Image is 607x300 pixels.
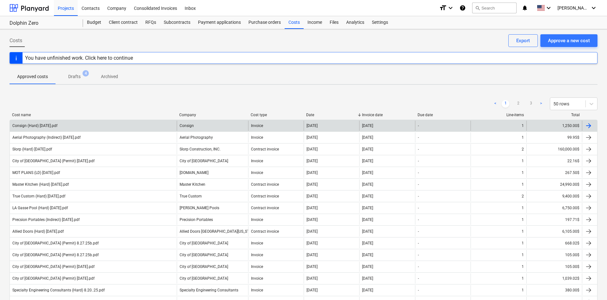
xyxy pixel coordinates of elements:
button: Approve a new cost [540,34,597,47]
div: City of [GEOGRAPHIC_DATA] [180,159,228,163]
div: City of [GEOGRAPHIC_DATA] [180,241,228,245]
p: Archived [101,73,118,80]
span: Costs [10,37,22,44]
div: [DATE] [362,182,373,187]
div: 1 [522,288,524,292]
div: 9,400.00$ [526,191,582,201]
div: Master Kitchen [180,182,205,187]
div: 1 [522,264,524,269]
div: Invoice [251,264,263,269]
div: [DATE] [362,135,373,140]
div: - [418,253,419,257]
div: Files [326,16,342,29]
div: [DATE] [362,194,373,198]
div: [DATE] [362,159,373,163]
div: 1 [522,159,524,163]
div: Invoice [251,135,263,140]
div: Export [516,37,530,45]
div: - [418,182,419,187]
a: Costs [285,16,304,29]
div: 267.50$ [526,168,582,178]
span: 4 [82,70,89,77]
div: [DATE] [307,123,318,128]
div: - [418,135,419,140]
div: 99.95$ [526,132,582,143]
div: [DATE] [362,170,373,175]
button: Export [508,34,538,47]
div: Line-items [473,113,524,117]
div: City of [GEOGRAPHIC_DATA] (Permit) [DATE].pdf [12,276,95,281]
div: MOT PLANS (LD) [DATE].pdf [12,170,60,175]
div: 2 [522,194,524,198]
div: [DATE] [307,159,318,163]
div: - [418,194,419,198]
div: - [418,288,419,292]
a: RFQs [142,16,160,29]
div: Date [306,113,357,117]
a: Budget [83,16,105,29]
div: Contract invoice [251,147,279,151]
a: Purchase orders [245,16,285,29]
div: City of [GEOGRAPHIC_DATA] [180,253,228,257]
div: Specialty Engineering Consultants [180,288,238,292]
div: - [418,206,419,210]
a: Page 1 is your current page [502,100,509,108]
div: Allied Doors (Hard) [DATE].pdf [12,229,64,234]
div: - [418,276,419,281]
div: 22.16$ [526,156,582,166]
div: [DATE] [307,194,318,198]
div: [DATE] [362,229,373,234]
div: Invoice [251,159,263,163]
div: Invoice date [362,113,413,117]
div: - [418,264,419,269]
div: 1,250.00$ [526,121,582,131]
div: Aerial Photography (Indirect) [DATE].pdf [12,135,81,140]
div: Consign (Hard) [DATE].pdf [12,123,57,128]
div: Approve a new cost [548,37,590,45]
div: 380.00$ [526,285,582,295]
div: - [418,241,419,245]
div: [DATE] [362,217,373,222]
div: 1 [522,206,524,210]
div: You have unfinished work. Click here to continue [25,55,133,61]
div: Precsion Portables (Indirect) [DATE].pdf [12,217,80,222]
div: [DATE] [307,264,318,269]
div: - [418,123,419,128]
div: - [418,159,419,163]
a: Subcontracts [160,16,194,29]
div: Invoice [251,253,263,257]
div: 197.71$ [526,215,582,225]
div: Due date [418,113,468,117]
div: [PERSON_NAME] Pools [180,206,219,210]
div: City of [GEOGRAPHIC_DATA] [180,264,228,269]
div: Specialty Engineering Consultants (Hard) 8.20..25.pdf [12,288,105,292]
div: 6,750.00$ [526,203,582,213]
a: Page 2 [514,100,522,108]
div: [DATE] [362,253,373,257]
div: City of [GEOGRAPHIC_DATA] (Permit) [DATE].pdf [12,159,95,163]
div: Contract invoice [251,194,279,198]
div: Payment applications [194,16,245,29]
div: LA Gasse Pool (Hard) [DATE].pdf [12,206,68,210]
div: - [418,217,419,222]
div: 6,105.00$ [526,226,582,237]
div: - [418,229,419,234]
div: [DATE] [362,206,373,210]
div: [DATE] [307,253,318,257]
a: Settings [368,16,392,29]
div: [DATE] [307,241,318,245]
div: [DATE] [362,147,373,151]
div: [DOMAIN_NAME] [180,170,208,175]
a: Client contract [105,16,142,29]
div: [DATE] [307,135,318,140]
a: Next page [537,100,545,108]
div: [DATE] [307,229,318,234]
div: [DATE] [362,123,373,128]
